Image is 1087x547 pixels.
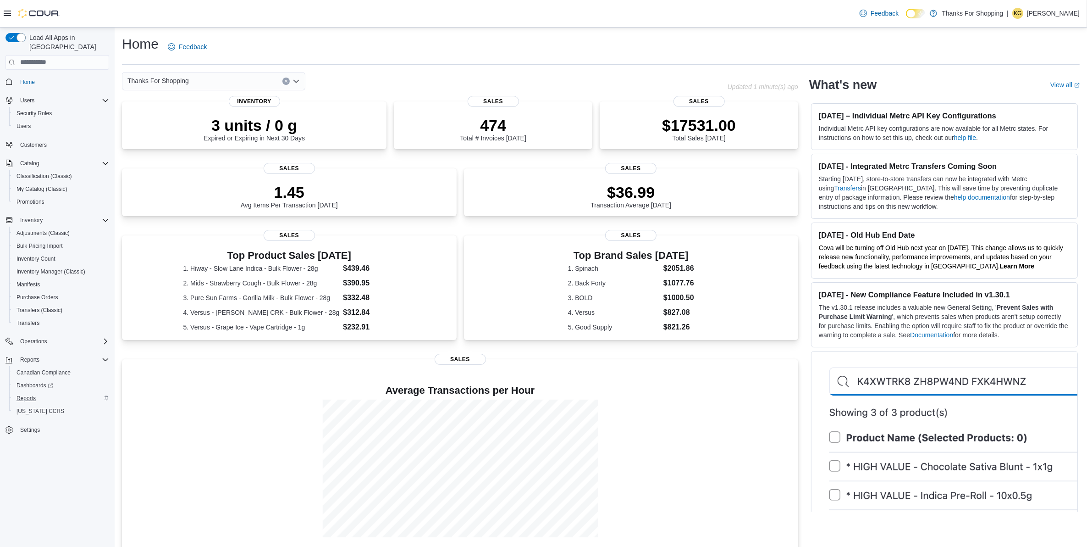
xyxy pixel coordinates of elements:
[13,367,74,378] a: Canadian Compliance
[13,108,109,119] span: Security Roles
[605,230,657,241] span: Sales
[819,124,1070,142] p: Individual Metrc API key configurations are now available for all Metrc states. For instructions ...
[264,230,315,241] span: Sales
[20,338,47,345] span: Operations
[13,240,66,251] a: Bulk Pricing Import
[17,336,51,347] button: Operations
[834,184,861,192] a: Transfers
[9,366,113,379] button: Canadian Compliance
[17,242,63,250] span: Bulk Pricing Import
[435,354,486,365] span: Sales
[13,266,109,277] span: Inventory Manager (Classic)
[1014,8,1021,19] span: KG
[17,173,72,180] span: Classification (Classic)
[568,279,660,288] dt: 2. Back Forty
[13,196,48,207] a: Promotions
[590,183,671,201] p: $36.99
[17,395,36,402] span: Reports
[2,157,113,170] button: Catalog
[20,160,39,167] span: Catalog
[954,134,976,141] a: help file
[9,317,113,329] button: Transfers
[13,253,109,264] span: Inventory Count
[2,335,113,348] button: Operations
[906,9,925,18] input: Dark Mode
[17,268,85,275] span: Inventory Manager (Classic)
[9,183,113,195] button: My Catalog (Classic)
[1074,83,1080,88] svg: External link
[17,140,50,151] a: Customers
[1012,8,1023,19] div: Karlee Gendreau
[13,108,55,119] a: Security Roles
[241,183,338,209] div: Avg Items Per Transaction [DATE]
[20,78,35,86] span: Home
[856,4,902,22] a: Feedback
[17,382,53,389] span: Dashboards
[13,184,109,195] span: My Catalog (Classic)
[819,304,1054,320] strong: Prevent Sales with Purchase Limit Warning
[17,307,62,314] span: Transfers (Classic)
[1007,8,1009,19] p: |
[13,305,66,316] a: Transfers (Classic)
[20,356,39,363] span: Reports
[819,290,1070,299] h3: [DATE] - New Compliance Feature Included in v1.30.1
[9,304,113,317] button: Transfers (Classic)
[2,138,113,151] button: Customers
[468,96,519,107] span: Sales
[728,83,798,90] p: Updated 1 minute(s) ago
[460,116,526,142] div: Total # Invoices [DATE]
[183,323,340,332] dt: 5. Versus - Grape Ice - Vape Cartridge - 1g
[819,303,1070,340] p: The v1.30.1 release includes a valuable new General Setting, ' ', which prevents sales when produ...
[568,264,660,273] dt: 1. Spinach
[9,278,113,291] button: Manifests
[9,227,113,240] button: Adjustments (Classic)
[17,336,109,347] span: Operations
[9,265,113,278] button: Inventory Manager (Classic)
[819,162,1070,171] h3: [DATE] - Integrated Metrc Transfers Coming Soon
[17,95,38,106] button: Users
[13,393,109,404] span: Reports
[605,163,657,174] span: Sales
[343,292,395,303] dd: $332.48
[1027,8,1080,19] p: [PERSON_NAME]
[2,94,113,107] button: Users
[17,76,109,88] span: Home
[13,292,62,303] a: Purchase Orders
[9,120,113,133] button: Users
[13,240,109,251] span: Bulk Pricing Import
[17,198,44,206] span: Promotions
[673,96,725,107] span: Sales
[2,75,113,89] button: Home
[1050,81,1080,89] a: View allExternal link
[343,278,395,289] dd: $390.95
[819,111,1070,120] h3: [DATE] – Individual Metrc API Key Configurations
[13,253,59,264] a: Inventory Count
[204,116,305,142] div: Expired or Expiring in Next 30 Days
[13,367,109,378] span: Canadian Compliance
[2,214,113,227] button: Inventory
[20,97,34,104] span: Users
[17,139,109,151] span: Customers
[6,72,109,461] nav: Complex example
[1000,262,1034,270] a: Learn More
[18,9,60,18] img: Cova
[122,35,159,53] h1: Home
[183,308,340,317] dt: 4. Versus - [PERSON_NAME] CRK - Bulk Flower - 28g
[17,123,31,130] span: Users
[13,121,34,132] a: Users
[17,369,71,376] span: Canadian Compliance
[17,229,70,237] span: Adjustments (Classic)
[282,78,290,85] button: Clear input
[179,42,207,51] span: Feedback
[910,331,953,339] a: Documentation
[17,215,109,226] span: Inventory
[13,171,76,182] a: Classification (Classic)
[20,217,43,224] span: Inventory
[942,8,1003,19] p: Thanks For Shopping
[2,423,113,436] button: Settings
[13,266,89,277] a: Inventory Manager (Classic)
[809,78,877,92] h2: What's new
[819,244,1063,270] span: Cova will be turning off Old Hub next year on [DATE]. This change allows us to quickly release ne...
[13,279,109,290] span: Manifests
